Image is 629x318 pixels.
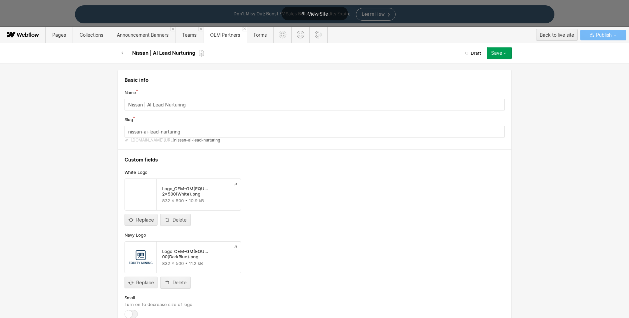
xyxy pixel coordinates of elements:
[182,32,196,38] span: Teams
[210,32,240,38] span: OEM Partners
[174,137,220,143] span: nissan-ai-lead-nurturing
[125,169,148,175] span: White Logo
[162,249,235,259] div: Logo_OEM-GM(EQU…00(DarkBlue).png
[117,32,168,38] span: Announcement Banners
[125,302,192,307] span: Turn on to decrease size of logo
[595,30,612,40] span: Publish
[125,116,134,122] span: Slug
[125,295,135,301] span: Small
[198,27,203,31] a: Close 'Teams' tab
[162,186,235,197] div: Logo_OEM-GM(EQU…2x500(White).png
[162,261,235,266] div: 832 x 500 • 11.2 kB
[580,30,626,40] button: Publish
[52,32,66,38] span: Pages
[125,232,146,238] span: Navy Logo
[125,156,505,163] h4: Custom fields
[230,179,241,190] a: Preview file
[80,32,103,38] span: Collections
[540,30,574,40] div: Back to live site
[172,217,186,223] div: Delete
[125,89,137,95] span: Name
[491,50,502,56] div: Save
[172,280,186,285] div: Delete
[487,47,512,59] button: Save
[471,50,481,56] span: Draft
[160,214,191,226] button: Delete
[160,277,191,289] button: Delete
[162,198,235,203] div: 832 x 500 • 10.9 kB
[131,137,174,143] span: [DOMAIN_NAME][URL]
[170,27,175,31] a: Close 'Announcement Banners' tab
[230,242,241,252] a: Preview file
[254,32,267,38] span: Forms
[125,77,505,83] h4: Basic info
[242,27,247,31] a: Close 'OEM Partners' tab
[308,11,328,17] span: View Site
[129,246,153,269] img: 68248da54bfc52978f6ead66_Logo_OEM-GM(EQUITY-MINING)_832x500(DarkBlue)-p-130x130q80.png
[129,183,153,206] img: 68248d6b0e541da6e9a8670b_Logo_OEM-GM(EQUITY-MINING)_832x500(White)-p-130x130q80.png
[536,29,578,41] button: Back to live site
[132,50,195,56] h2: Nissan | AI Lead Nurturing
